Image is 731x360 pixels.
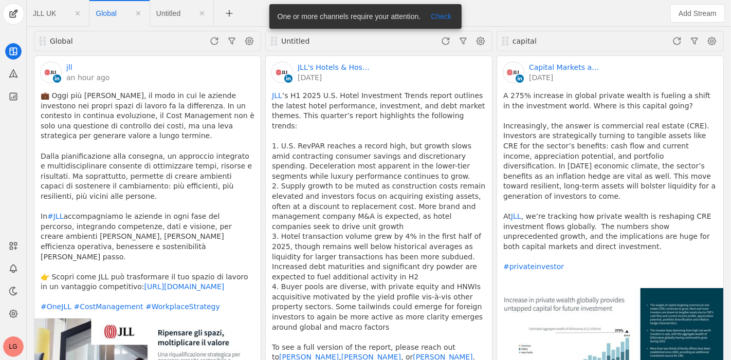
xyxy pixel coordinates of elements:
div: capital [513,36,635,46]
img: cache [503,62,524,83]
span: Click to edit name [96,10,116,17]
a: an hour ago [66,72,109,83]
div: Untitled [281,36,404,46]
img: cache [272,62,293,83]
div: Global [49,36,172,46]
a: #JLL [47,212,63,220]
pre: A 275% increase in global private wealth is fueling a shift in the investment world. Where is thi... [503,91,717,282]
app-icon-button: Close Tab [193,4,211,23]
span: Check [431,11,451,22]
div: One or more channels require your attention. [269,4,425,29]
a: [DATE] [298,72,370,83]
a: jll [66,62,72,72]
a: JLL [511,212,521,220]
a: #privateinvestor [503,262,564,271]
a: JLL [272,91,282,100]
div: Global [50,36,172,46]
button: Check [425,10,458,23]
a: Capital Markets at JLL​ [529,62,601,72]
div: capital [511,36,635,46]
span: Click to edit name [156,10,180,17]
a: [DATE] [529,72,601,83]
button: Add Stream [670,4,725,23]
a: #CostManagement [74,302,143,311]
button: LG [3,336,24,357]
img: cache [41,62,61,83]
a: JLL's Hotels & Hospitality Group [298,62,370,72]
a: [URL][DOMAIN_NAME] [144,282,225,291]
a: #WorkplaceStrategy [145,302,220,311]
app-icon-button: Close Tab [68,4,87,23]
a: #OneJLL [41,302,71,311]
app-icon-button: New Tab [220,9,239,17]
span: Add Stream [679,8,717,18]
pre: 💼 Oggi più [PERSON_NAME], il modo in cui le aziende investono nei propri spazi di lavoro fa la di... [41,91,254,312]
span: Click to edit name [33,10,56,17]
app-icon-button: Close Tab [129,4,148,23]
